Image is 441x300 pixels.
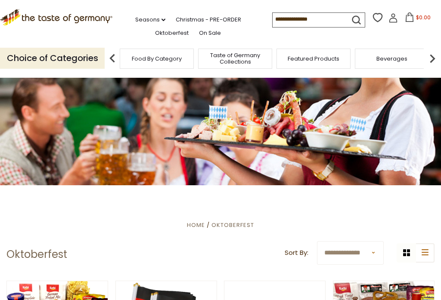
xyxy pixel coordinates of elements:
a: Seasons [135,15,165,24]
a: Beverages [376,55,407,62]
a: Christmas - PRE-ORDER [176,15,241,24]
a: On Sale [199,28,221,38]
a: Oktoberfest [155,28,189,38]
a: Home [187,221,205,229]
a: Oktoberfest [211,221,254,229]
button: $0.00 [400,12,436,25]
a: Taste of Germany Collections [201,52,270,65]
img: previous arrow [104,50,121,67]
label: Sort By: [285,248,308,258]
a: Featured Products [288,55,339,62]
h1: Oktoberfest [6,248,67,261]
img: next arrow [424,50,441,67]
span: $0.00 [416,14,431,21]
a: Food By Category [132,55,182,62]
